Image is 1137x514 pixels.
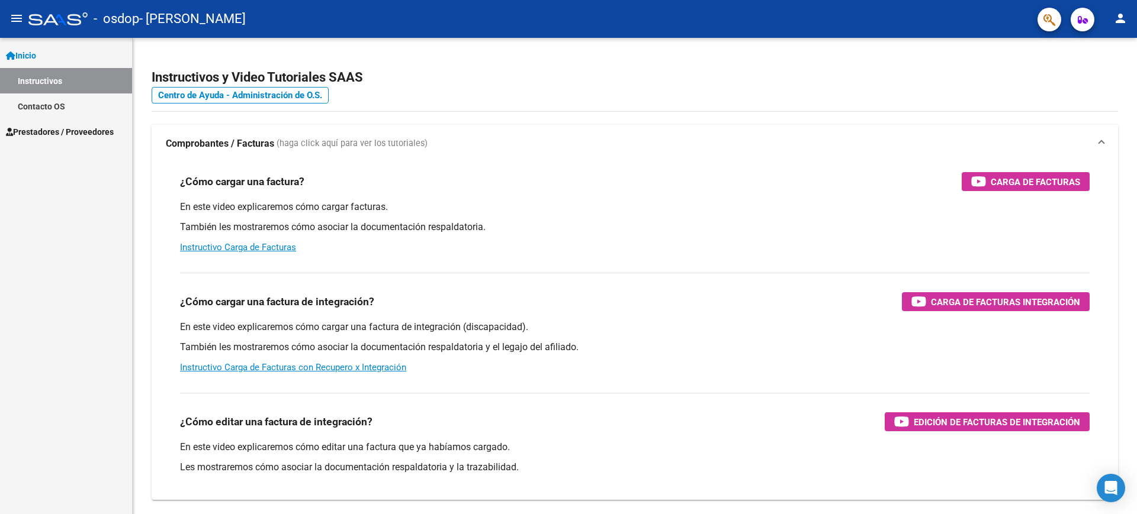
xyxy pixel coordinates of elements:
span: Inicio [6,49,36,62]
span: - osdop [94,6,139,32]
p: También les mostraremos cómo asociar la documentación respaldatoria. [180,221,1090,234]
p: En este video explicaremos cómo cargar facturas. [180,201,1090,214]
p: Les mostraremos cómo asociar la documentación respaldatoria y la trazabilidad. [180,461,1090,474]
strong: Comprobantes / Facturas [166,137,274,150]
button: Edición de Facturas de integración [885,412,1090,431]
p: En este video explicaremos cómo cargar una factura de integración (discapacidad). [180,321,1090,334]
span: Carga de Facturas [991,174,1080,189]
mat-icon: person [1113,11,1128,25]
div: Comprobantes / Facturas (haga click aquí para ver los tutoriales) [152,163,1118,500]
p: En este video explicaremos cómo editar una factura que ya habíamos cargado. [180,441,1090,454]
mat-expansion-panel-header: Comprobantes / Facturas (haga click aquí para ver los tutoriales) [152,125,1118,163]
mat-icon: menu [9,11,24,25]
a: Instructivo Carga de Facturas con Recupero x Integración [180,362,406,373]
h3: ¿Cómo cargar una factura? [180,173,304,190]
button: Carga de Facturas Integración [902,292,1090,311]
h2: Instructivos y Video Tutoriales SAAS [152,66,1118,89]
span: (haga click aquí para ver los tutoriales) [277,137,428,150]
h3: ¿Cómo editar una factura de integración? [180,413,372,430]
span: - [PERSON_NAME] [139,6,246,32]
button: Carga de Facturas [962,172,1090,191]
span: Edición de Facturas de integración [914,415,1080,429]
p: También les mostraremos cómo asociar la documentación respaldatoria y el legajo del afiliado. [180,341,1090,354]
h3: ¿Cómo cargar una factura de integración? [180,293,374,310]
span: Prestadores / Proveedores [6,125,114,138]
div: Open Intercom Messenger [1097,474,1125,502]
a: Instructivo Carga de Facturas [180,242,296,253]
span: Carga de Facturas Integración [931,295,1080,309]
a: Centro de Ayuda - Administración de O.S. [152,87,329,104]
